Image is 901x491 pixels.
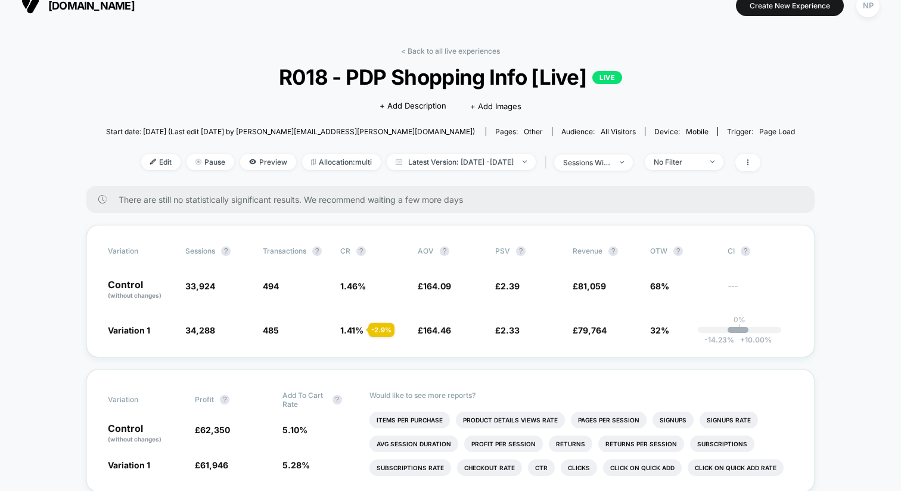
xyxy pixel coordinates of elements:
[573,325,607,335] span: £
[108,460,150,470] span: Variation 1
[340,281,366,291] span: 1.46 %
[195,395,214,404] span: Profit
[688,459,784,476] li: Click On Quick Add Rate
[573,246,602,255] span: Revenue
[456,412,565,428] li: Product Details Views Rate
[727,127,795,136] div: Trigger:
[311,159,316,165] img: rebalance
[108,325,150,335] span: Variation 1
[282,425,307,435] span: 5.10 %
[302,154,381,170] span: Allocation: multi
[150,159,156,165] img: edit
[524,127,543,136] span: other
[418,325,451,335] span: £
[401,47,500,55] a: < Back to all live experiences
[108,292,161,299] span: (without changes)
[561,127,636,136] div: Audience:
[470,101,521,111] span: + Add Images
[501,325,520,335] span: 2.33
[704,335,734,344] span: -14.23 %
[195,159,201,165] img: end
[645,127,717,136] span: Device:
[740,335,745,344] span: +
[598,436,684,452] li: Returns Per Session
[221,246,231,256] button: ?
[282,391,327,409] span: Add To Cart Rate
[369,412,450,428] li: Items Per Purchase
[495,325,520,335] span: £
[457,459,522,476] li: Checkout Rate
[549,436,592,452] li: Returns
[578,281,606,291] span: 81,059
[263,325,279,335] span: 485
[423,325,451,335] span: 164.46
[369,436,458,452] li: Avg Session Duration
[220,395,229,404] button: ?
[620,161,624,163] img: end
[340,325,363,335] span: 1.41 %
[108,436,161,443] span: (without changes)
[650,325,669,335] span: 32%
[650,281,669,291] span: 68%
[501,281,520,291] span: 2.39
[141,154,181,170] span: Edit
[240,154,296,170] span: Preview
[542,154,554,171] span: |
[200,460,228,470] span: 61,946
[282,460,310,470] span: 5.28 %
[380,100,446,112] span: + Add Description
[603,459,682,476] li: Click On Quick Add
[673,246,683,256] button: ?
[516,246,526,256] button: ?
[741,246,750,256] button: ?
[686,127,709,136] span: mobile
[185,325,215,335] span: 34,288
[650,246,716,256] span: OTW
[734,315,745,324] p: 0%
[185,246,215,255] span: Sessions
[495,246,510,255] span: PSV
[108,246,173,256] span: Variation
[187,154,234,170] span: Pause
[440,246,449,256] button: ?
[185,281,215,291] span: 33,924
[608,246,618,256] button: ?
[263,246,306,255] span: Transactions
[369,391,793,400] p: Would like to see more reports?
[141,64,760,89] span: R018 - PDP Shopping Info [Live]
[340,246,350,255] span: CR
[573,281,606,291] span: £
[200,425,230,435] span: 62,350
[561,459,597,476] li: Clicks
[728,246,793,256] span: CI
[263,281,279,291] span: 494
[396,159,402,165] img: calendar
[387,154,536,170] span: Latest Version: [DATE] - [DATE]
[464,436,543,452] li: Profit Per Session
[528,459,555,476] li: Ctr
[601,127,636,136] span: All Visitors
[368,323,394,337] div: - 2.9 %
[563,158,611,167] div: sessions with impression
[728,283,793,300] span: ---
[195,460,228,470] span: £
[700,412,758,428] li: Signups Rate
[495,127,543,136] div: Pages:
[423,281,451,291] span: 164.09
[108,280,173,300] p: Control
[119,194,791,205] span: There are still no statistically significant results. We recommend waiting a few more days
[195,425,230,435] span: £
[418,246,434,255] span: AOV
[356,246,366,256] button: ?
[495,281,520,291] span: £
[654,158,701,166] div: No Filter
[312,246,322,256] button: ?
[369,459,451,476] li: Subscriptions Rate
[418,281,451,291] span: £
[333,395,342,404] button: ?
[523,160,527,163] img: end
[759,127,795,136] span: Page Load
[106,127,475,136] span: Start date: [DATE] (Last edit [DATE] by [PERSON_NAME][EMAIL_ADDRESS][PERSON_NAME][DOMAIN_NAME])
[108,424,183,444] p: Control
[592,71,622,84] p: LIVE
